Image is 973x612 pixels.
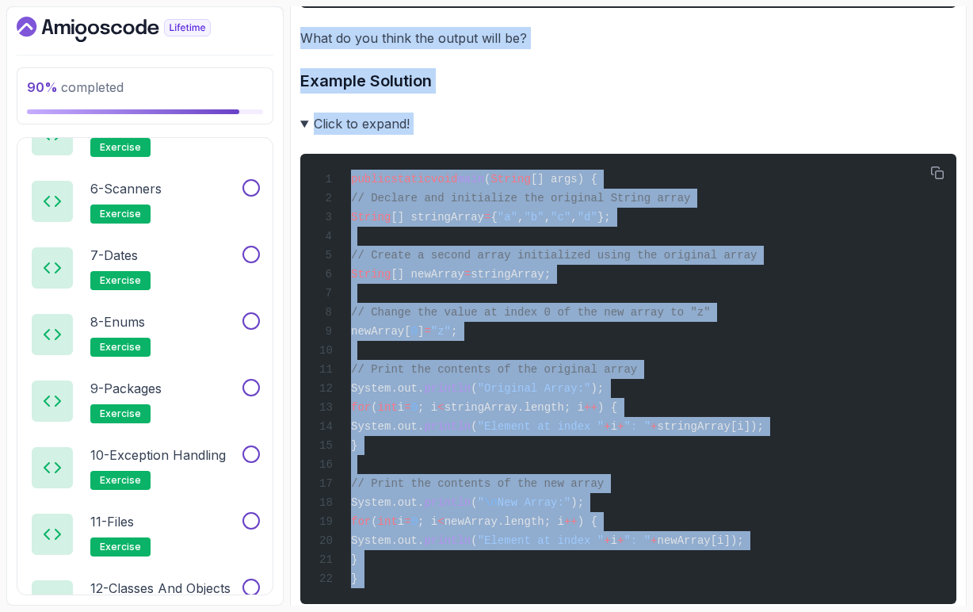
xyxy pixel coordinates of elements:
span: = [484,211,490,224]
span: [] args) { [531,173,597,186]
span: newArray[i]); [658,534,744,547]
span: stringArray[i]); [658,420,764,433]
span: public [351,173,391,186]
span: "Original Array:" [478,382,591,395]
span: "a" [498,211,517,224]
button: 11-Filesexercise [30,512,260,557]
span: }; [597,211,611,224]
span: newArray.length; i [445,515,564,528]
span: = [404,515,410,528]
span: exercise [100,141,141,154]
span: 0 [411,325,418,338]
span: < [437,515,444,528]
span: ( [371,515,377,528]
span: i [611,534,617,547]
span: } [351,439,357,452]
span: ); [590,382,604,395]
span: System.out. [351,534,424,547]
h3: Example Solution [300,68,956,94]
span: ); [570,496,584,509]
span: [] stringArray [391,211,484,224]
span: i [398,401,404,414]
span: System.out. [351,420,424,433]
span: exercise [100,541,141,553]
span: } [351,572,357,585]
span: ) { [578,515,597,528]
span: // Print the contents of the new array [351,477,604,490]
span: , [517,211,524,224]
span: println [424,534,471,547]
span: " [478,496,484,509]
span: = [464,268,471,281]
span: ( [471,534,477,547]
p: 9 - Packages [90,379,162,398]
span: , [570,211,577,224]
button: 10-Exception Handlingexercise [30,446,260,490]
span: // Declare and initialize the original String array [351,192,690,205]
span: i [611,420,617,433]
span: 0 [411,515,418,528]
span: ) { [597,401,617,414]
button: 7-Datesexercise [30,246,260,290]
span: exercise [100,407,141,420]
span: ( [471,420,477,433]
span: "z" [431,325,451,338]
span: ; i [418,401,437,414]
span: static [391,173,430,186]
button: 6-Scannersexercise [30,179,260,224]
p: 10 - Exception Handling [90,446,226,465]
span: ( [484,173,490,186]
span: println [424,420,471,433]
span: { [490,211,497,224]
span: = [424,325,430,338]
span: exercise [100,341,141,354]
span: = [404,401,410,414]
span: ; [451,325,457,338]
span: newArray[ [351,325,411,338]
span: , [544,211,551,224]
span: ": " [624,534,651,547]
span: println [424,496,471,509]
span: String [490,173,530,186]
span: int [378,515,398,528]
p: 12 - Classes and Objects [90,579,231,598]
span: "Element at index " [478,534,605,547]
span: + [617,534,624,547]
button: 9-Packagesexercise [30,379,260,423]
span: + [604,420,610,433]
span: "c" [551,211,570,224]
span: System.out. [351,382,424,395]
span: + [604,534,610,547]
span: exercise [100,208,141,220]
span: [] newArray [391,268,464,281]
span: void [431,173,458,186]
button: 8-Enumsexercise [30,312,260,357]
span: // Print the contents of the original array [351,363,637,376]
span: ( [371,401,377,414]
p: 7 - Dates [90,246,138,265]
p: 6 - Scanners [90,179,162,198]
span: ++ [584,401,597,414]
span: println [424,382,471,395]
span: stringArray.length; i [445,401,584,414]
span: // Create a second array initialized using the original array [351,249,757,262]
span: String [351,211,391,224]
span: \n [484,496,498,509]
span: for [351,515,371,528]
span: "Element at index " [478,420,605,433]
span: 0 [411,401,418,414]
span: exercise [100,474,141,487]
span: String [351,268,391,281]
span: ; i [418,515,437,528]
span: < [437,401,444,414]
span: "b" [524,211,544,224]
span: + [617,420,624,433]
span: System.out. [351,496,424,509]
span: } [351,553,357,566]
span: ( [471,382,477,395]
span: int [378,401,398,414]
span: ++ [564,515,578,528]
a: Dashboard [17,17,247,42]
p: 8 - Enums [90,312,145,331]
span: i [398,515,404,528]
